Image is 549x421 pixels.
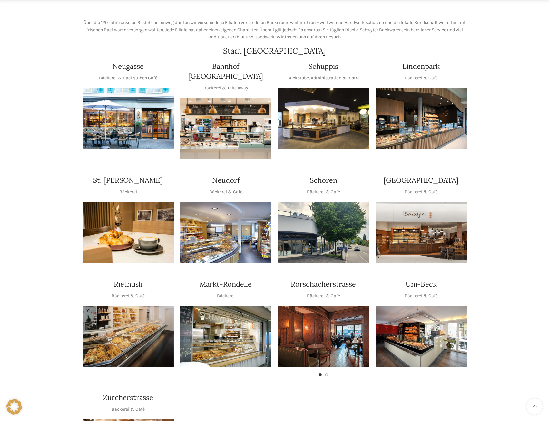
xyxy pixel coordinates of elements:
div: 1 / 1 [83,202,174,263]
h4: Neugasse [113,61,144,71]
p: Bäckerei & Café [112,293,145,300]
h4: Bahnhof [GEOGRAPHIC_DATA] [180,61,271,81]
img: Neudorf_1 [180,202,271,263]
p: Bäckerei & Café [307,293,340,300]
div: 1 / 1 [83,88,174,149]
h4: Uni-Beck [406,279,437,289]
p: Über die 120 Jahre unseres Bestehens hinweg durften wir verschiedene Filialen von anderen Bäckere... [83,19,467,41]
h4: Schuppis [309,61,338,71]
p: Bäckerei & Café [112,406,145,413]
img: 150130-Schwyter-013 [278,88,369,149]
div: 1 / 1 [376,202,467,263]
h4: St. [PERSON_NAME] [93,175,163,185]
p: Bäckerei & Take Away [203,85,248,92]
li: Go to slide 1 [319,373,322,376]
h4: [GEOGRAPHIC_DATA] [384,175,458,185]
h4: Neudorf [212,175,240,185]
img: Neugasse [83,88,174,149]
li: Go to slide 2 [325,373,328,376]
img: Bahnhof St. Gallen [180,98,271,159]
p: Bäckerei & Café [405,293,438,300]
div: 1 / 1 [376,306,467,367]
div: 1 / 2 [278,306,369,367]
a: Scroll to top button [526,398,543,415]
p: Bäckerei & Café [405,75,438,82]
h4: Rorschacherstrasse [291,279,356,289]
img: rechts_09-1 [376,306,467,367]
h4: Lindenpark [402,61,440,71]
div: 1 / 1 [83,306,174,367]
p: Bäckerei & Café [405,189,438,196]
p: Bäckerei & Café [307,189,340,196]
div: 1 / 1 [180,98,271,159]
p: Backstube, Administration & Bistro [287,75,360,82]
div: 1 / 1 [180,202,271,263]
div: 1 / 1 [278,88,369,149]
img: 0842cc03-b884-43c1-a0c9-0889ef9087d6 copy [278,202,369,263]
img: 017-e1571925257345 [376,88,467,149]
h2: Stadt [GEOGRAPHIC_DATA] [83,47,467,55]
h4: Zürcherstrasse [103,393,153,403]
img: schwyter-23 [83,202,174,263]
p: Bäckerei [119,189,137,196]
p: Bäckerei [217,293,235,300]
h4: Markt-Rondelle [200,279,252,289]
img: Schwyter-1800x900 [376,202,467,263]
img: Rorschacherstrasse [278,306,369,367]
h4: Riethüsli [114,279,142,289]
img: Riethüsli-2 [83,306,174,367]
img: Rondelle_1 [180,306,271,367]
p: Bäckerei & Café [209,189,242,196]
p: Bäckerei & Backstuben Café [99,75,157,82]
div: 1 / 1 [180,306,271,367]
div: 1 / 1 [278,202,369,263]
h4: Schoren [310,175,337,185]
div: 1 / 1 [376,88,467,149]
